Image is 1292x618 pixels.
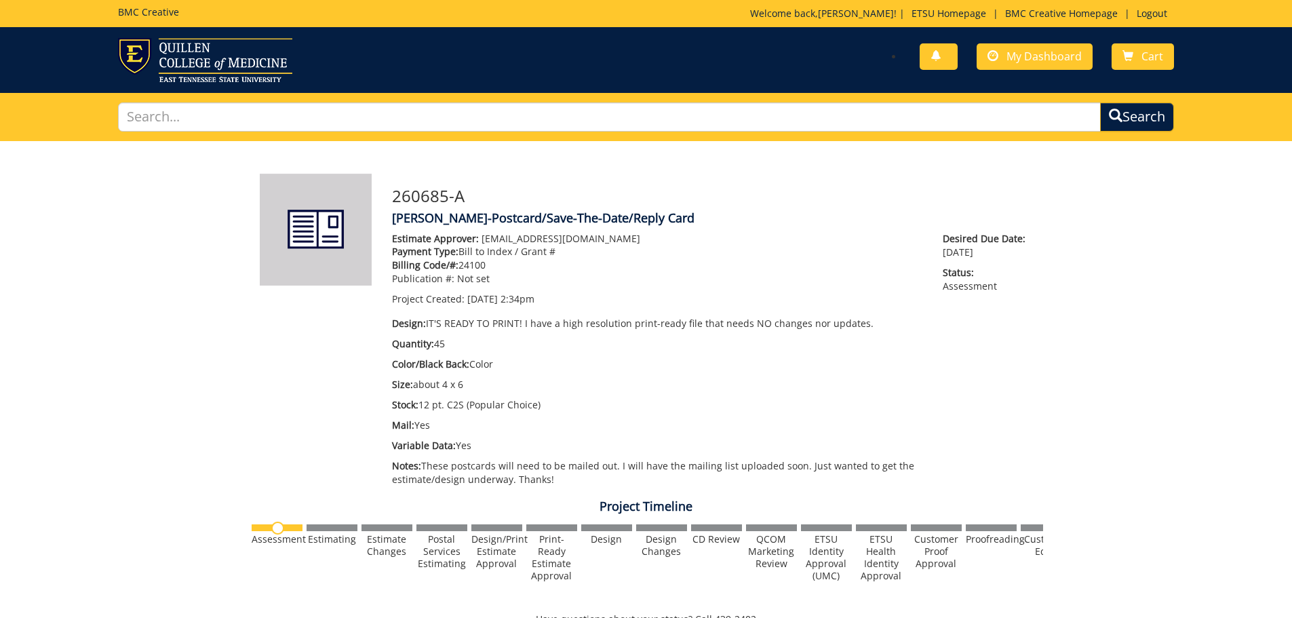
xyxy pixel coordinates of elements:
p: 45 [392,337,923,351]
p: Yes [392,419,923,432]
div: Design Changes [636,533,687,558]
p: [EMAIL_ADDRESS][DOMAIN_NAME] [392,232,923,246]
span: Not set [457,272,490,285]
span: Notes: [392,459,421,472]
input: Search... [118,102,1101,132]
img: ETSU logo [118,38,292,82]
p: [DATE] [943,232,1032,259]
span: [DATE] 2:34pm [467,292,534,305]
span: Payment Type: [392,245,458,258]
p: IT'S READY TO PRINT! I have a high resolution print-ready file that needs NO changes nor updates. [392,317,923,330]
span: Cart [1141,49,1163,64]
span: Mail: [392,419,414,431]
span: Design: [392,317,426,330]
h5: BMC Creative [118,7,179,17]
span: My Dashboard [1006,49,1082,64]
img: Product featured image [260,174,372,286]
span: Variable Data: [392,439,456,452]
a: My Dashboard [977,43,1093,70]
span: Desired Due Date: [943,232,1032,246]
span: Quantity: [392,337,434,350]
p: These postcards will need to be mailed out. I will have the mailing list uploaded soon. Just want... [392,459,923,486]
div: Design/Print Estimate Approval [471,533,522,570]
div: Customer Proof Approval [911,533,962,570]
a: Cart [1112,43,1174,70]
span: Size: [392,378,413,391]
span: Estimate Approver: [392,232,479,245]
span: Color/Black Back: [392,358,469,370]
span: Publication #: [392,272,454,285]
span: Stock: [392,398,418,411]
div: Assessment [252,533,302,545]
div: ETSU Identity Approval (UMC) [801,533,852,582]
p: 12 pt. C2S (Popular Choice) [392,398,923,412]
div: Estimate Changes [361,533,412,558]
div: Estimating [307,533,357,545]
div: QCOM Marketing Review [746,533,797,570]
p: Color [392,358,923,371]
div: ETSU Health Identity Approval [856,533,907,582]
div: Customer Edits [1021,533,1072,558]
span: Billing Code/#: [392,258,458,271]
h4: Project Timeline [250,500,1043,514]
h4: [PERSON_NAME]-Postcard/Save-The-Date/Reply Card [392,212,1033,225]
div: CD Review [691,533,742,545]
p: Assessment [943,266,1032,293]
a: Logout [1130,7,1174,20]
p: 24100 [392,258,923,272]
a: ETSU Homepage [905,7,993,20]
p: about 4 x 6 [392,378,923,391]
p: Yes [392,439,923,452]
a: BMC Creative Homepage [998,7,1124,20]
span: Project Created: [392,292,465,305]
button: Search [1100,102,1174,132]
p: Bill to Index / Grant # [392,245,923,258]
img: no [271,522,284,535]
p: Welcome back, ! | | | [750,7,1174,20]
div: Postal Services Estimating [416,533,467,570]
div: Proofreading [966,533,1017,545]
div: Design [581,533,632,545]
div: Print-Ready Estimate Approval [526,533,577,582]
h3: 260685-A [392,187,1033,205]
span: Status: [943,266,1032,279]
a: [PERSON_NAME] [818,7,894,20]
